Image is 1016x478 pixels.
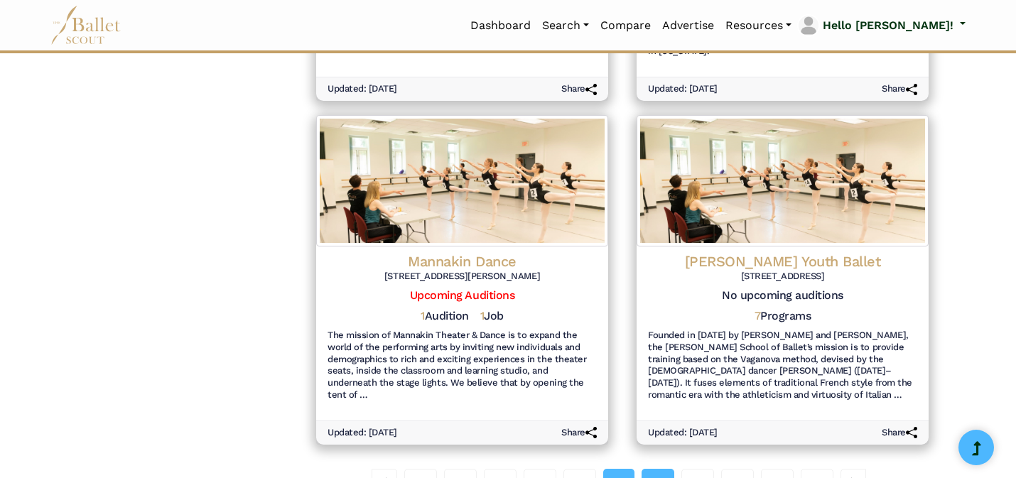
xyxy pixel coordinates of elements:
h6: [STREET_ADDRESS][PERSON_NAME] [328,271,597,283]
img: profile picture [799,16,818,36]
h6: Updated: [DATE] [648,427,718,439]
h6: Founded in [DATE] by [PERSON_NAME] and [PERSON_NAME], the [PERSON_NAME] School of Ballet’s missio... [648,330,917,401]
img: Logo [316,115,608,247]
h5: Job [480,309,504,324]
a: profile picture Hello [PERSON_NAME]! [797,14,966,37]
h5: No upcoming auditions [648,288,917,303]
p: Hello [PERSON_NAME]! [823,16,953,35]
h6: Updated: [DATE] [328,427,397,439]
span: 1 [421,309,425,322]
a: Dashboard [465,11,536,40]
h6: Share [561,83,597,95]
a: Compare [595,11,656,40]
a: Upcoming Auditions [410,288,514,302]
span: 1 [480,309,485,322]
h6: Updated: [DATE] [328,83,397,95]
h6: The mission of Mannakin Theater & Dance is to expand the world of the performing arts by inviting... [328,330,597,401]
h5: Audition [421,309,469,324]
h6: Updated: [DATE] [648,83,718,95]
h4: Mannakin Dance [328,252,597,271]
a: Search [536,11,595,40]
h4: [PERSON_NAME] Youth Ballet [648,252,917,271]
h6: [STREET_ADDRESS] [648,271,917,283]
h6: Share [882,83,917,95]
span: 7 [755,309,761,322]
h6: Share [561,427,597,439]
h5: Programs [755,309,811,324]
a: Advertise [656,11,720,40]
h6: Share [882,427,917,439]
img: Logo [637,115,929,247]
a: Resources [720,11,797,40]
